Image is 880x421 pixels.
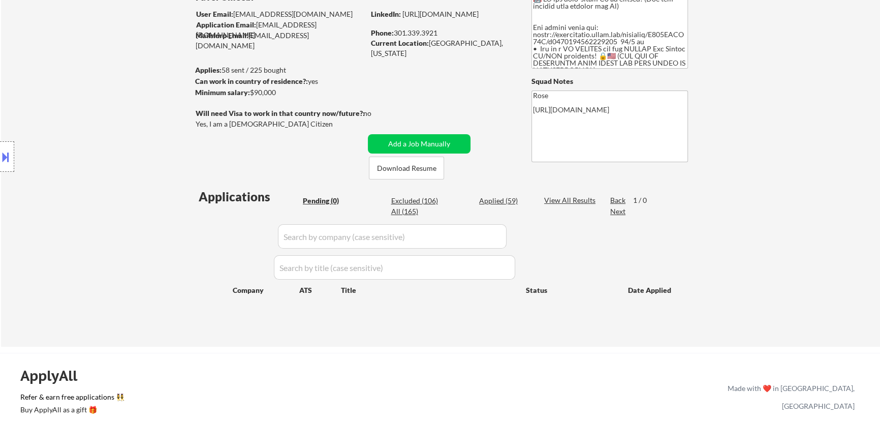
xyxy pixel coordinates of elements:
[299,285,341,295] div: ATS
[544,195,599,205] div: View All Results
[20,394,515,404] a: Refer & earn free applications 👯‍♀️
[278,224,507,249] input: Search by company (case sensitive)
[724,379,855,415] div: Made with ❤️ in [GEOGRAPHIC_DATA], [GEOGRAPHIC_DATA]
[369,157,444,179] button: Download Resume
[195,65,364,75] div: 58 sent / 225 bought
[531,76,688,86] div: Squad Notes
[20,404,122,417] a: Buy ApplyAll as a gift 🎁
[195,88,250,97] strong: Minimum salary:
[341,285,516,295] div: Title
[195,77,308,85] strong: Can work in country of residence?:
[610,195,626,205] div: Back
[195,87,364,98] div: $90,000
[368,134,470,154] button: Add a Job Manually
[303,196,354,206] div: Pending (0)
[195,66,222,74] strong: Applies:
[633,195,656,205] div: 1 / 0
[371,28,515,38] div: 301.339.3921
[199,191,299,203] div: Applications
[20,367,89,384] div: ApplyAll
[371,28,394,37] strong: Phone:
[196,109,365,117] strong: Will need Visa to work in that country now/future?:
[196,31,248,40] strong: Mailslurp Email:
[628,285,673,295] div: Date Applied
[391,206,442,217] div: All (165)
[196,31,364,50] div: [EMAIL_ADDRESS][DOMAIN_NAME]
[371,39,429,47] strong: Current Location:
[196,10,233,18] strong: User Email:
[363,108,392,118] div: no
[196,119,367,129] div: Yes, I am a [DEMOGRAPHIC_DATA] Citizen
[479,196,530,206] div: Applied (59)
[196,20,364,40] div: [EMAIL_ADDRESS][DOMAIN_NAME]
[402,10,479,18] a: [URL][DOMAIN_NAME]
[196,9,364,19] div: [EMAIL_ADDRESS][DOMAIN_NAME]
[274,255,515,280] input: Search by title (case sensitive)
[20,406,122,413] div: Buy ApplyAll as a gift 🎁
[195,76,361,86] div: yes
[371,10,401,18] strong: LinkedIn:
[233,285,299,295] div: Company
[610,206,626,217] div: Next
[196,20,256,29] strong: Application Email:
[371,38,515,58] div: [GEOGRAPHIC_DATA], [US_STATE]
[526,281,613,299] div: Status
[391,196,442,206] div: Excluded (106)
